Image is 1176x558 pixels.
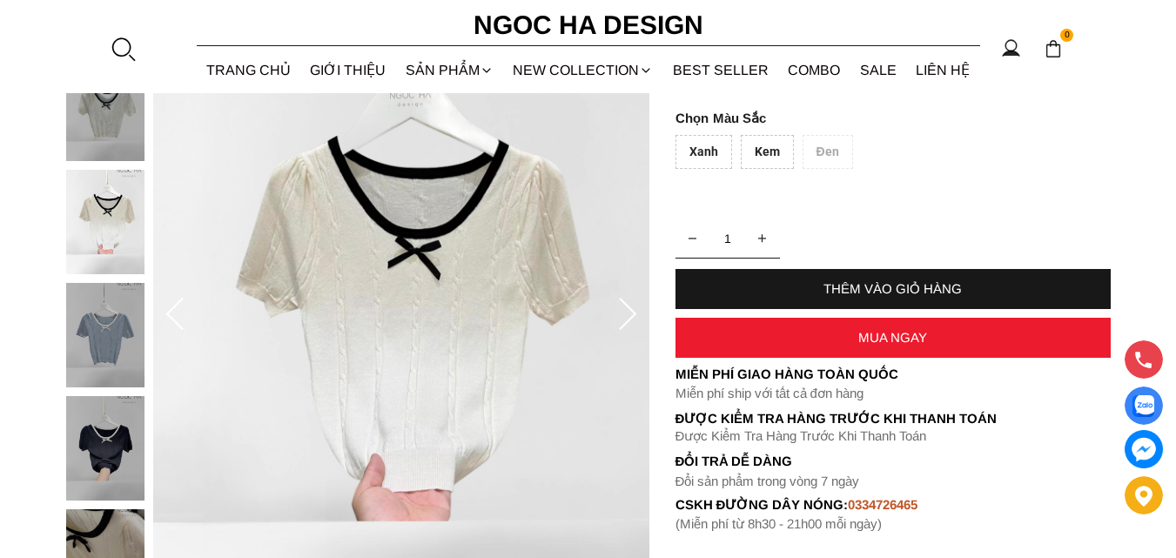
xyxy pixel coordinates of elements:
[66,57,144,161] img: Veri Top_ Áo Dệt Kim Viền Cổ Đính Nơ A1019_mini_1
[778,47,850,93] a: Combo
[675,366,898,381] font: Miễn phí giao hàng toàn quốc
[906,47,980,93] a: LIÊN HỆ
[197,47,301,93] a: TRANG CHỦ
[741,135,794,169] div: Kem
[675,516,882,531] font: (Miễn phí từ 8h30 - 21h00 mỗi ngày)
[458,4,719,46] a: Ngoc Ha Design
[66,396,144,501] img: Veri Top_ Áo Dệt Kim Viền Cổ Đính Nơ A1019_mini_4
[503,47,663,93] a: NEW COLLECTION
[675,497,849,512] font: cskh đường dây nóng:
[675,281,1111,296] div: THÊM VÀO GIỎ HÀNG
[675,428,1111,444] p: Được Kiểm Tra Hàng Trước Khi Thanh Toán
[675,454,1111,468] h6: Đổi trả dễ dàng
[300,47,396,93] a: GIỚI THIỆU
[1044,39,1063,58] img: img-CART-ICON-ksit0nf1
[675,474,860,488] font: Đổi sản phẩm trong vòng 7 ngày
[675,330,1111,345] div: MUA NGAY
[66,283,144,387] img: Veri Top_ Áo Dệt Kim Viền Cổ Đính Nơ A1019_mini_3
[1125,430,1163,468] a: messenger
[1060,29,1074,43] span: 0
[675,135,732,169] div: Xanh
[663,47,779,93] a: BEST SELLER
[66,170,144,274] img: Veri Top_ Áo Dệt Kim Viền Cổ Đính Nơ A1019_mini_2
[850,47,907,93] a: SALE
[675,111,1062,126] p: Màu Sắc
[1125,387,1163,425] a: Display image
[675,221,780,256] input: Quantity input
[396,47,504,93] div: SẢN PHẨM
[675,411,1111,427] p: Được Kiểm Tra Hàng Trước Khi Thanh Toán
[675,386,864,400] font: Miễn phí ship với tất cả đơn hàng
[848,497,917,512] font: 0334726465
[1132,395,1154,417] img: Display image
